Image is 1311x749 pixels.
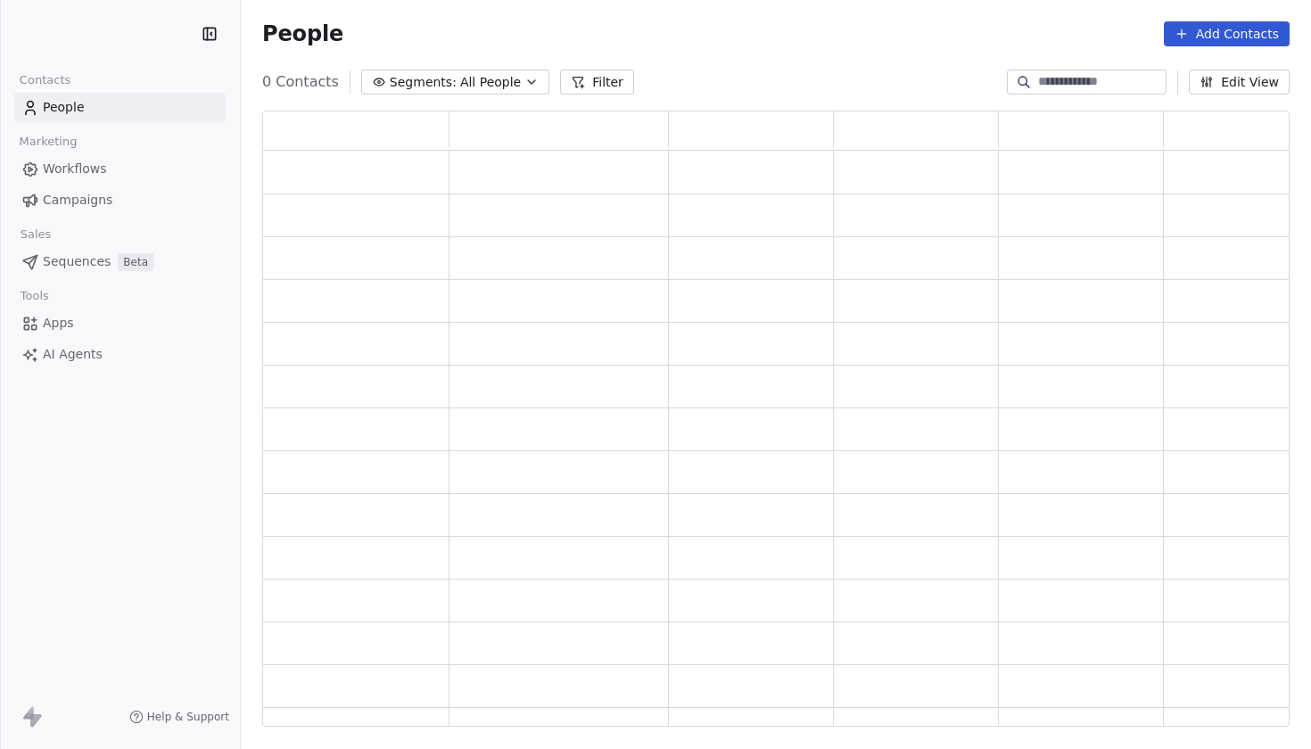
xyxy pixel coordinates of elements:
span: Marketing [12,128,85,155]
span: Sales [12,221,59,248]
span: Tools [12,283,56,309]
a: Apps [14,309,226,338]
a: AI Agents [14,340,226,369]
a: People [14,93,226,122]
span: People [43,98,85,117]
span: Campaigns [43,191,112,210]
button: Edit View [1189,70,1290,95]
button: Filter [560,70,634,95]
span: People [262,21,343,47]
span: AI Agents [43,345,103,364]
span: All People [460,73,521,92]
span: Contacts [12,67,78,94]
a: Campaigns [14,185,226,215]
span: Sequences [43,252,111,271]
span: Help & Support [147,710,229,724]
span: 0 Contacts [262,71,339,93]
span: Workflows [43,160,107,178]
span: Apps [43,314,74,333]
a: Help & Support [129,710,229,724]
span: Beta [118,253,153,271]
button: Add Contacts [1164,21,1290,46]
span: Segments: [390,73,457,92]
a: SequencesBeta [14,247,226,276]
a: Workflows [14,154,226,184]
